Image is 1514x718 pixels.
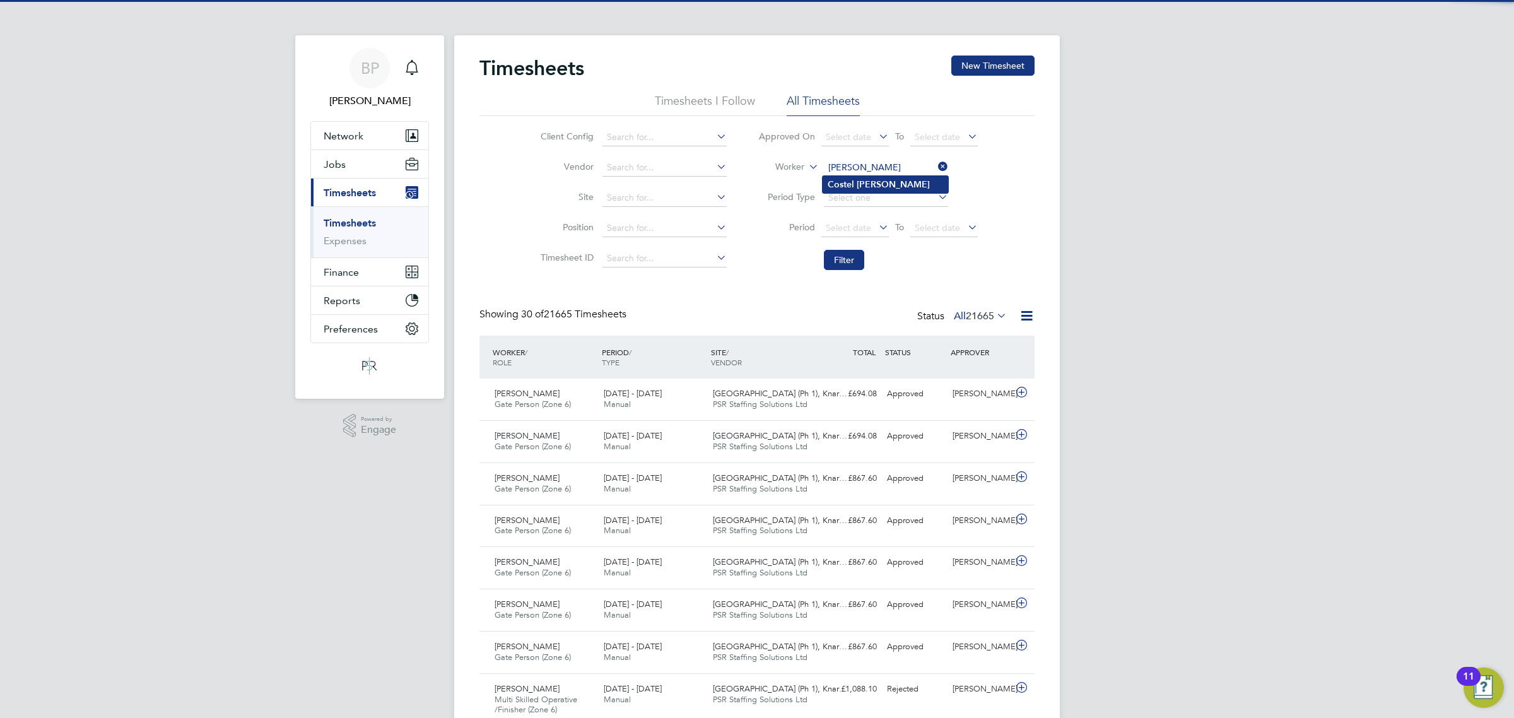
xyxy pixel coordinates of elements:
[948,468,1013,489] div: [PERSON_NAME]
[891,128,908,144] span: To
[882,679,948,700] div: Rejected
[324,158,346,170] span: Jobs
[713,473,847,483] span: [GEOGRAPHIC_DATA] (Ph 1), Knar…
[758,131,815,142] label: Approved On
[948,384,1013,404] div: [PERSON_NAME]
[495,473,560,483] span: [PERSON_NAME]
[604,399,631,409] span: Manual
[521,308,626,321] span: 21665 Timesheets
[882,426,948,447] div: Approved
[495,483,571,494] span: Gate Person (Zone 6)
[537,191,594,203] label: Site
[604,430,662,441] span: [DATE] - [DATE]
[853,347,876,357] span: TOTAL
[324,187,376,199] span: Timesheets
[604,599,662,609] span: [DATE] - [DATE]
[713,652,807,662] span: PSR Staffing Solutions Ltd
[1463,676,1474,693] div: 11
[882,637,948,657] div: Approved
[324,266,359,278] span: Finance
[479,56,584,81] h2: Timesheets
[713,515,847,526] span: [GEOGRAPHIC_DATA] (Ph 1), Knar…
[495,441,571,452] span: Gate Person (Zone 6)
[604,388,662,399] span: [DATE] - [DATE]
[310,356,429,376] a: Go to home page
[816,594,882,615] div: £867.60
[758,221,815,233] label: Period
[361,414,396,425] span: Powered by
[599,341,708,374] div: PERIOD
[311,150,428,178] button: Jobs
[324,130,363,142] span: Network
[824,250,864,270] button: Filter
[311,206,428,257] div: Timesheets
[604,567,631,578] span: Manual
[311,122,428,150] button: Network
[726,347,729,357] span: /
[948,594,1013,615] div: [PERSON_NAME]
[495,694,577,715] span: Multi Skilled Operative /Finisher (Zone 6)
[310,93,429,109] span: Ben Perkin
[966,310,994,322] span: 21665
[948,510,1013,531] div: [PERSON_NAME]
[787,93,860,116] li: All Timesheets
[713,641,847,652] span: [GEOGRAPHIC_DATA] (Ph 1), Knar…
[602,129,727,146] input: Search for...
[295,35,444,399] nav: Main navigation
[951,56,1035,76] button: New Timesheet
[816,384,882,404] div: £694.08
[891,219,908,235] span: To
[310,48,429,109] a: BP[PERSON_NAME]
[490,341,599,374] div: WORKER
[857,179,930,190] b: [PERSON_NAME]
[324,217,376,229] a: Timesheets
[604,556,662,567] span: [DATE] - [DATE]
[358,356,381,376] img: psrsolutions-logo-retina.png
[602,159,727,177] input: Search for...
[604,441,631,452] span: Manual
[713,525,807,536] span: PSR Staffing Solutions Ltd
[537,221,594,233] label: Position
[343,414,397,438] a: Powered byEngage
[311,315,428,343] button: Preferences
[915,222,960,233] span: Select date
[602,250,727,268] input: Search for...
[824,159,948,177] input: Search for...
[495,609,571,620] span: Gate Person (Zone 6)
[521,308,544,321] span: 30 of
[361,425,396,435] span: Engage
[604,641,662,652] span: [DATE] - [DATE]
[816,426,882,447] div: £694.08
[816,468,882,489] div: £867.60
[713,399,807,409] span: PSR Staffing Solutions Ltd
[948,679,1013,700] div: [PERSON_NAME]
[954,310,1007,322] label: All
[713,556,847,567] span: [GEOGRAPHIC_DATA] (Ph 1), Knar…
[604,515,662,526] span: [DATE] - [DATE]
[708,341,817,374] div: SITE
[604,525,631,536] span: Manual
[495,399,571,409] span: Gate Person (Zone 6)
[604,473,662,483] span: [DATE] - [DATE]
[604,483,631,494] span: Manual
[915,131,960,143] span: Select date
[816,510,882,531] div: £867.60
[948,552,1013,573] div: [PERSON_NAME]
[713,567,807,578] span: PSR Staffing Solutions Ltd
[713,683,847,694] span: [GEOGRAPHIC_DATA] (Ph 1), Knar…
[824,189,948,207] input: Select one
[748,161,804,174] label: Worker
[495,683,560,694] span: [PERSON_NAME]
[495,430,560,441] span: [PERSON_NAME]
[311,258,428,286] button: Finance
[361,60,379,76] span: BP
[713,430,847,441] span: [GEOGRAPHIC_DATA] (Ph 1), Knar…
[495,556,560,567] span: [PERSON_NAME]
[882,510,948,531] div: Approved
[495,652,571,662] span: Gate Person (Zone 6)
[324,235,367,247] a: Expenses
[828,179,854,190] b: Costel
[948,426,1013,447] div: [PERSON_NAME]
[826,131,871,143] span: Select date
[917,308,1009,326] div: Status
